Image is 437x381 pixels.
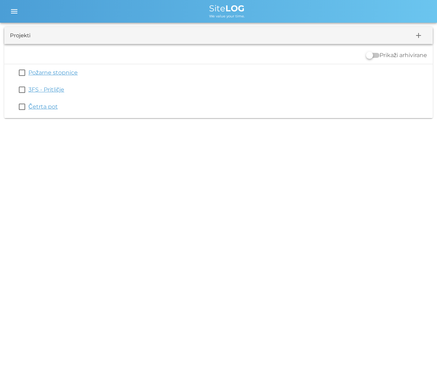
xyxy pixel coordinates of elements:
label: Prikaži arhivirane [379,52,427,59]
a: Četrta pot [28,103,58,110]
button: check_box_outline_blank [18,85,26,94]
span: Site [209,3,245,13]
div: Projekti [10,32,31,40]
i: menu [10,7,18,16]
a: Požarne stopnice [28,69,78,76]
a: 3FS - Pritličje [28,86,64,93]
iframe: Chat Widget [402,347,437,381]
b: LOG [225,3,245,13]
button: check_box_outline_blank [18,68,26,77]
i: add [414,31,423,40]
button: check_box_outline_blank [18,103,26,111]
span: We value your time. [209,14,245,18]
div: Pripomoček za klepet [402,347,437,381]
